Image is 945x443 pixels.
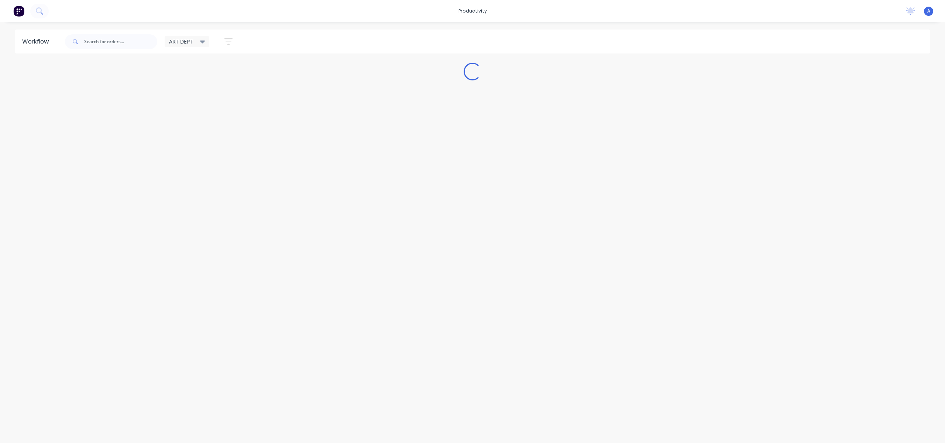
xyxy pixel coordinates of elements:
[169,38,193,45] span: ART DEPT
[22,37,52,46] div: Workflow
[455,6,491,17] div: productivity
[84,34,157,49] input: Search for orders...
[927,8,930,14] span: A
[13,6,24,17] img: Factory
